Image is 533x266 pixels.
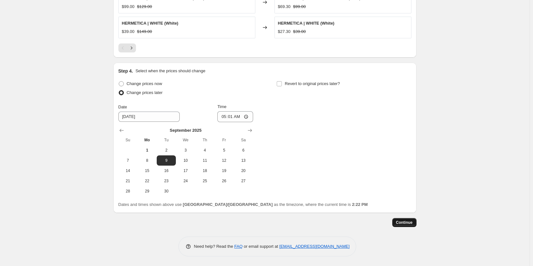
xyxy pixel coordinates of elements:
button: Saturday September 20 2025 [234,166,253,176]
input: 12:00 [217,111,253,122]
button: Tuesday September 16 2025 [157,166,176,176]
span: We [178,137,192,143]
button: Show previous month, August 2025 [117,126,126,135]
span: Need help? Read the [194,244,235,249]
span: 10 [178,158,192,163]
span: Date [118,105,127,109]
th: Friday [214,135,234,145]
span: 24 [178,178,192,184]
button: Thursday September 18 2025 [195,166,214,176]
button: Monday September 15 2025 [138,166,157,176]
th: Thursday [195,135,214,145]
strike: $129.00 [137,4,152,10]
span: Change prices now [127,81,162,86]
span: Dates and times shown above use as the timezone, where the current time is [118,202,368,207]
span: 9 [159,158,173,163]
span: 2 [159,148,173,153]
span: 3 [178,148,192,153]
span: 25 [198,178,212,184]
span: 8 [140,158,154,163]
span: Change prices later [127,90,163,95]
button: Wednesday September 10 2025 [176,155,195,166]
span: 13 [236,158,250,163]
nav: Pagination [118,43,136,52]
button: Friday September 5 2025 [214,145,234,155]
b: 2:22 PM [352,202,368,207]
button: Tuesday September 23 2025 [157,176,176,186]
span: 27 [236,178,250,184]
button: Tuesday September 30 2025 [157,186,176,196]
strike: $149.00 [137,28,152,35]
span: Continue [396,220,413,225]
button: Sunday September 21 2025 [118,176,138,186]
span: 4 [198,148,212,153]
p: Select when the prices should change [135,68,205,74]
th: Tuesday [157,135,176,145]
button: Continue [392,218,417,227]
b: [GEOGRAPHIC_DATA]/[GEOGRAPHIC_DATA] [183,202,273,207]
span: HERMETICA | WHITE (White) [278,21,334,26]
button: Saturday September 6 2025 [234,145,253,155]
button: Saturday September 13 2025 [234,155,253,166]
button: Wednesday September 3 2025 [176,145,195,155]
button: Tuesday September 2 2025 [157,145,176,155]
span: or email support at [243,244,279,249]
button: Sunday September 28 2025 [118,186,138,196]
div: $27.30 [278,28,291,35]
button: Show next month, October 2025 [245,126,254,135]
span: Revert to original prices later? [285,81,340,86]
button: Thursday September 11 2025 [195,155,214,166]
span: Th [198,137,212,143]
button: Sunday September 7 2025 [118,155,138,166]
button: Monday September 8 2025 [138,155,157,166]
button: Next [127,43,136,52]
button: Friday September 19 2025 [214,166,234,176]
button: Wednesday September 17 2025 [176,166,195,176]
span: 26 [217,178,231,184]
button: Saturday September 27 2025 [234,176,253,186]
h2: Step 4. [118,68,133,74]
span: Time [217,104,226,109]
span: Tu [159,137,173,143]
span: 15 [140,168,154,173]
th: Sunday [118,135,138,145]
span: Su [121,137,135,143]
span: 12 [217,158,231,163]
span: 23 [159,178,173,184]
input: 9/1/2025 [118,112,180,122]
span: 14 [121,168,135,173]
button: Sunday September 14 2025 [118,166,138,176]
a: [EMAIL_ADDRESS][DOMAIN_NAME] [279,244,349,249]
div: $99.00 [122,4,135,10]
span: Mo [140,137,154,143]
button: Friday September 26 2025 [214,176,234,186]
span: 29 [140,189,154,194]
span: Sa [236,137,250,143]
span: 20 [236,168,250,173]
span: 30 [159,189,173,194]
a: FAQ [234,244,243,249]
button: Thursday September 4 2025 [195,145,214,155]
button: Today Monday September 1 2025 [138,145,157,155]
strike: $39.00 [293,28,306,35]
span: 17 [178,168,192,173]
span: 11 [198,158,212,163]
span: 7 [121,158,135,163]
span: Fr [217,137,231,143]
th: Monday [138,135,157,145]
button: Friday September 12 2025 [214,155,234,166]
span: 18 [198,168,212,173]
th: Wednesday [176,135,195,145]
span: 16 [159,168,173,173]
div: $39.00 [122,28,135,35]
span: 5 [217,148,231,153]
div: $69.30 [278,4,291,10]
button: Wednesday September 24 2025 [176,176,195,186]
span: 28 [121,189,135,194]
button: Thursday September 25 2025 [195,176,214,186]
span: 22 [140,178,154,184]
button: Monday September 22 2025 [138,176,157,186]
strike: $99.00 [293,4,306,10]
span: 6 [236,148,250,153]
th: Saturday [234,135,253,145]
